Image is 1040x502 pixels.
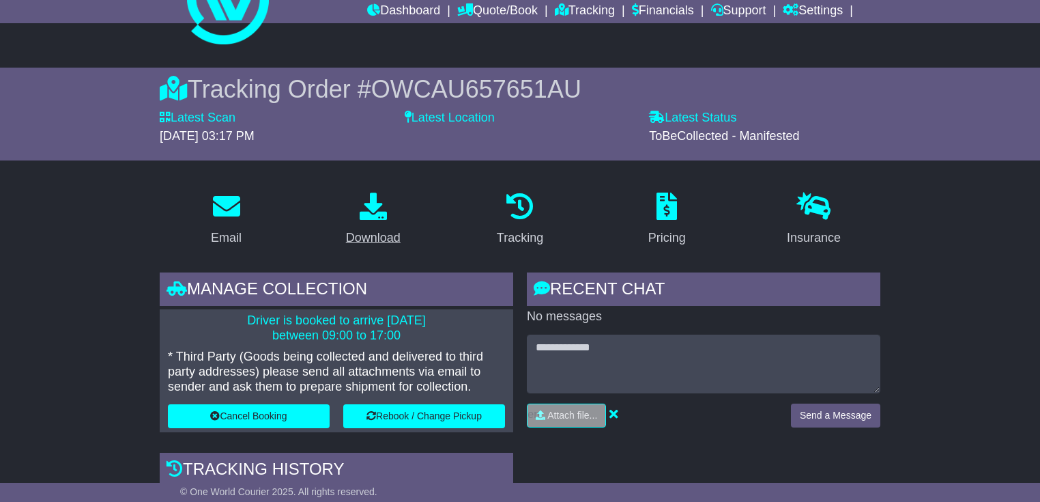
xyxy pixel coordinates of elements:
[527,309,880,324] p: No messages
[649,129,799,143] span: ToBeCollected - Manifested
[160,74,880,104] div: Tracking Order #
[778,188,850,252] a: Insurance
[180,486,377,497] span: © One World Courier 2025. All rights reserved.
[648,229,686,247] div: Pricing
[168,404,330,428] button: Cancel Booking
[791,404,880,428] button: Send a Message
[160,111,235,126] label: Latest Scan
[405,111,495,126] label: Latest Location
[343,404,505,428] button: Rebook / Change Pickup
[488,188,552,252] a: Tracking
[371,75,581,103] span: OWCAU657651AU
[168,313,505,343] p: Driver is booked to arrive [DATE] between 09:00 to 17:00
[160,129,255,143] span: [DATE] 03:17 PM
[337,188,409,252] a: Download
[527,273,880,309] div: RECENT CHAT
[639,188,695,252] a: Pricing
[211,229,242,247] div: Email
[649,111,736,126] label: Latest Status
[168,350,505,394] p: * Third Party (Goods being collected and delivered to third party addresses) please send all atta...
[160,273,513,309] div: Manage collection
[787,229,841,247] div: Insurance
[202,188,250,252] a: Email
[346,229,401,247] div: Download
[497,229,543,247] div: Tracking
[160,453,513,490] div: Tracking history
